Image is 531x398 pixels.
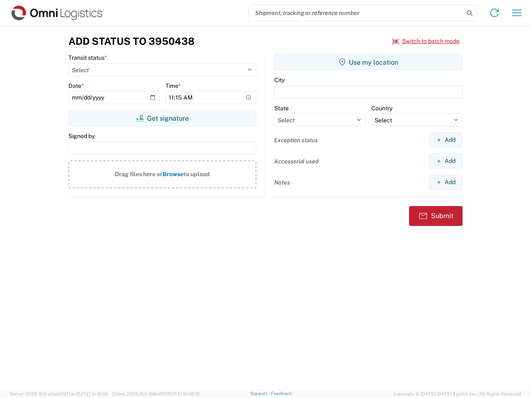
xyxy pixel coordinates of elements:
[274,54,463,70] button: Use my location
[392,34,460,48] button: Switch to batch mode
[166,82,181,90] label: Time
[274,179,290,186] label: Notes
[274,76,285,84] label: City
[393,390,521,398] span: Copyright © [DATE]-[DATE] Agistix Inc., All Rights Reserved
[68,132,95,140] label: Signed by
[274,136,318,144] label: Exception status
[429,153,463,169] button: Add
[68,54,107,61] label: Transit status
[112,391,200,396] span: Client: 2025.18.0-198a450
[167,391,200,396] span: [DATE] 10:06:13
[68,35,195,47] h3: Add Status to 3950438
[429,175,463,190] button: Add
[68,82,84,90] label: Date
[371,104,392,112] label: Country
[409,206,463,226] button: Submit
[250,391,271,396] a: Support
[115,171,163,177] span: Drag files here or
[10,391,108,396] span: Server: 2025.18.0-a0edd1917ac
[76,391,108,396] span: [DATE] 10:10:00
[274,104,289,112] label: State
[429,132,463,148] button: Add
[274,158,319,165] label: Accessorial used
[271,391,292,396] a: Feedback
[163,171,183,177] span: Browse
[68,110,256,126] button: Get signature
[249,5,464,21] input: Shipment, tracking or reference number
[183,171,210,177] span: to upload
